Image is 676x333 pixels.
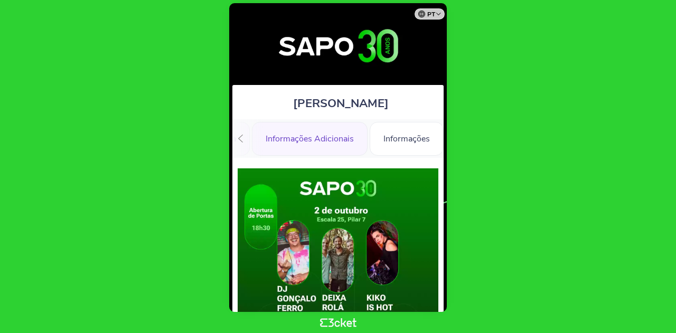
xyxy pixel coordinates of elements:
div: Informações [370,122,444,156]
a: Informações [370,132,444,144]
span: [PERSON_NAME] [293,96,389,111]
div: Informações Adicionais [252,122,368,156]
img: 30º Aniversário SAPO [239,14,437,80]
a: Informações Adicionais [252,132,368,144]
